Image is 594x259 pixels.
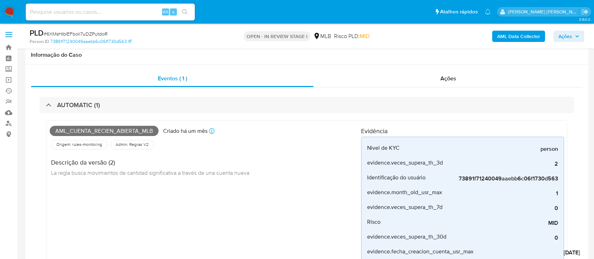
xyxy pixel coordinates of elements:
[50,38,131,45] a: 73891f71240049aaebb6c06f1730d563
[115,142,149,147] span: Admin. Regras V2
[440,8,478,16] span: Atalhos rápidos
[50,126,159,136] span: Aml_cuenta_recien_abierta_mlb
[26,7,195,17] input: Pesquise usuários ou casos...
[30,38,49,45] b: Person ID
[492,31,545,42] button: AML Data Collector
[51,159,249,166] h4: Descrição da versão (2)
[334,32,370,40] span: Risco PLD:
[360,32,370,40] span: MID
[51,169,249,177] span: La regla busca movimientos de cantidad significativa a través de una cuenta nueva
[30,27,44,38] b: PLD
[485,9,491,15] a: Notificações
[39,97,574,113] div: AUTOMATIC (1)
[558,31,572,42] span: Ações
[57,101,100,109] h3: AUTOMATIC (1)
[56,142,103,147] span: Origem: rules-monitoring
[497,31,540,42] b: AML Data Collector
[313,32,331,40] div: MLB
[581,8,589,16] a: Sair
[31,51,583,58] h1: Informação do Caso
[158,74,187,82] span: Eventos ( 1 )
[440,74,456,82] span: Ações
[508,8,579,15] p: alessandra.barbosa@mercadopago.com
[178,7,192,17] button: search-icon
[244,31,310,41] p: OPEN - IN REVIEW STAGE I
[163,127,208,135] p: Criado há um mês
[172,8,174,15] span: s
[163,8,168,15] span: Alt
[44,30,107,37] span: # 6XMsHIblEFboIi7uDZPutdoR
[553,31,584,42] button: Ações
